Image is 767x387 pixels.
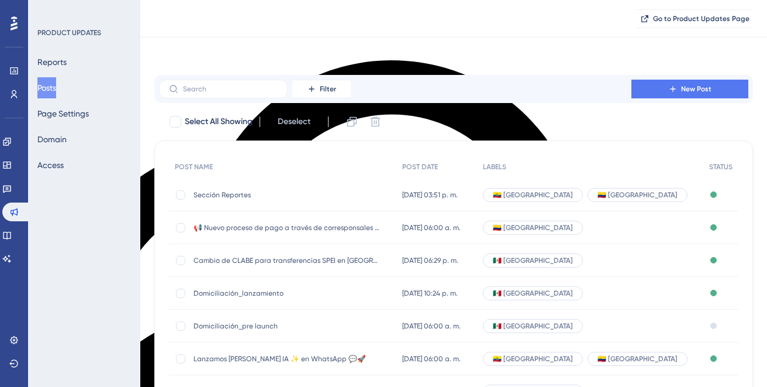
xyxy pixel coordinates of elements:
[636,9,753,28] button: Go to Product Updates Page
[194,321,381,331] span: Domiciliación_pre launch
[493,289,573,298] span: 🇲🇽 [GEOGRAPHIC_DATA]
[493,354,573,364] span: 🇪🇨 [GEOGRAPHIC_DATA]
[292,80,351,98] button: Filter
[37,77,56,98] button: Posts
[493,190,573,200] span: 🇪🇨 [GEOGRAPHIC_DATA]
[37,52,67,73] button: Reports
[493,256,573,265] span: 🇲🇽 [GEOGRAPHIC_DATA]
[402,321,461,331] span: [DATE] 06:00 a. m.
[320,84,336,94] span: Filter
[402,223,461,232] span: [DATE] 06:00 a. m.
[194,354,381,364] span: Lanzamos [PERSON_NAME] IA ✨ en WhatsApp 💬🚀
[37,103,89,124] button: Page Settings
[194,256,381,265] span: Cambio de CLABE para transferencias SPEI en [GEOGRAPHIC_DATA]
[709,162,733,172] span: STATUS
[402,256,458,265] span: [DATE] 06:29 p. m.
[597,354,678,364] span: 🇨🇴 [GEOGRAPHIC_DATA]
[493,321,573,331] span: 🇲🇽 [GEOGRAPHIC_DATA]
[402,190,458,200] span: [DATE] 03:51 p. m.
[194,289,381,298] span: Domiciliación_lanzamiento
[483,162,506,172] span: LABELS
[37,129,67,150] button: Domain
[37,155,64,176] button: Access
[194,190,381,200] span: Sección Reportes
[175,162,213,172] span: POST NAME
[402,354,461,364] span: [DATE] 06:00 a. m.
[194,223,381,232] span: 📢 Nuevo proceso de pago a través de corresponsales Bancolombia
[631,80,748,98] button: New Post
[278,115,310,129] span: Deselect
[183,85,278,93] input: Search
[185,115,253,129] span: Select All Showing
[37,28,101,37] div: PRODUCT UPDATES
[402,162,438,172] span: POST DATE
[681,84,711,94] span: New Post
[653,14,749,23] span: Go to Product Updates Page
[597,190,678,200] span: 🇨🇴 [GEOGRAPHIC_DATA]
[493,223,573,232] span: 🇨🇴 [GEOGRAPHIC_DATA]
[402,289,458,298] span: [DATE] 10:24 p. m.
[267,111,321,132] button: Deselect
